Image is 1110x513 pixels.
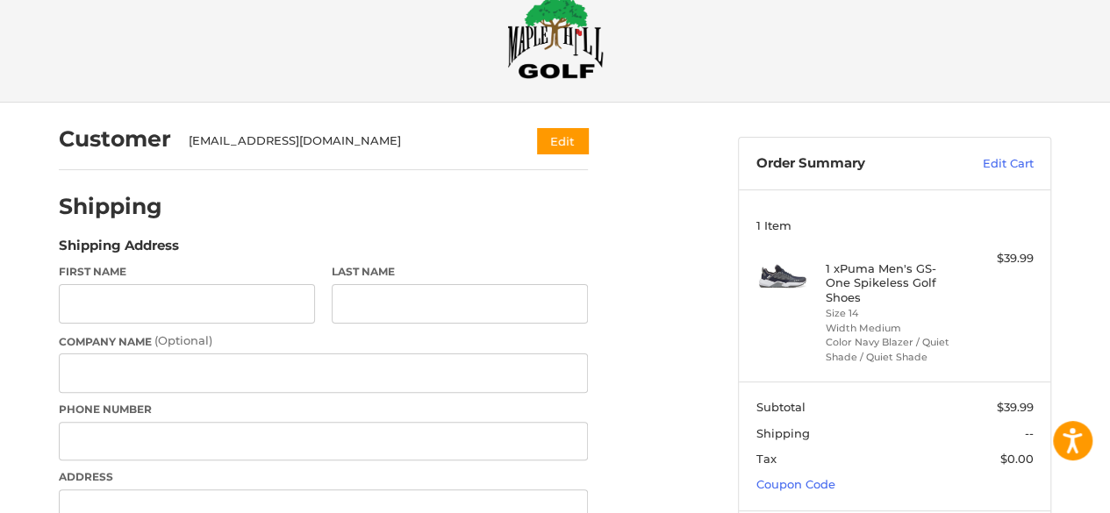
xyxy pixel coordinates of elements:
[964,250,1034,267] div: $39.99
[826,261,960,304] h4: 1 x Puma Men's GS-One Spikeless Golf Shoes
[537,128,588,153] button: Edit
[59,332,588,350] label: Company Name
[59,193,162,220] h2: Shipping
[154,333,212,347] small: (Optional)
[1025,426,1034,440] span: --
[59,125,171,153] h2: Customer
[756,452,777,466] span: Tax
[997,400,1034,414] span: $39.99
[756,477,835,491] a: Coupon Code
[59,469,588,485] label: Address
[756,400,806,414] span: Subtotal
[59,402,588,417] label: Phone Number
[756,155,945,173] h3: Order Summary
[826,335,960,364] li: Color Navy Blazer / Quiet Shade / Quiet Shade
[826,321,960,336] li: Width Medium
[756,218,1034,232] h3: 1 Item
[59,264,315,280] label: First Name
[756,426,810,440] span: Shipping
[189,132,504,150] div: [EMAIL_ADDRESS][DOMAIN_NAME]
[826,306,960,321] li: Size 14
[1000,452,1034,466] span: $0.00
[945,155,1034,173] a: Edit Cart
[332,264,588,280] label: Last Name
[59,236,179,264] legend: Shipping Address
